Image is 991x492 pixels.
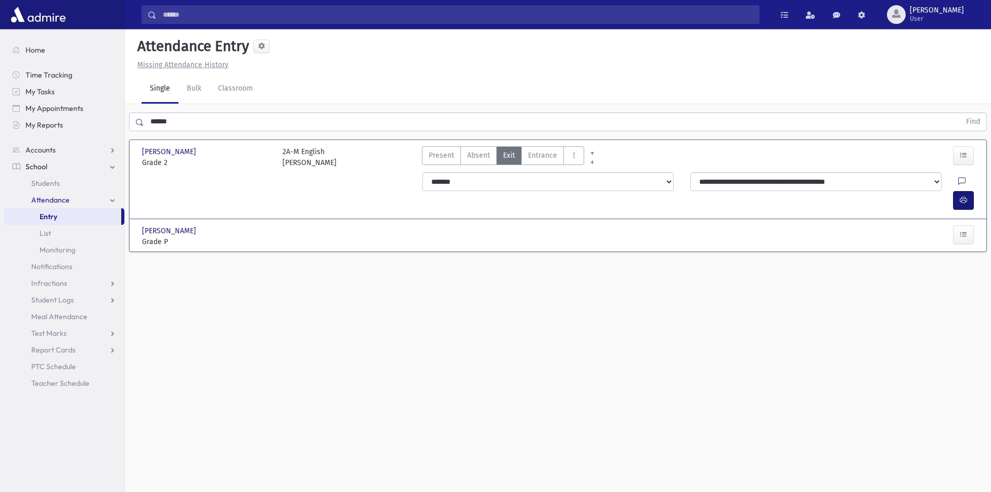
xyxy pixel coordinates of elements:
a: Home [4,42,124,58]
span: Home [25,45,45,55]
span: Grade P [142,236,272,247]
span: Entrance [528,150,557,161]
span: PTC Schedule [31,362,76,371]
a: Infractions [4,275,124,292]
span: Students [31,179,60,188]
span: My Tasks [25,87,55,96]
span: School [25,162,47,171]
a: Single [141,74,178,104]
span: Report Cards [31,345,75,355]
span: Accounts [25,145,56,155]
u: Missing Attendance History [137,60,228,69]
a: Time Tracking [4,67,124,83]
span: Exit [503,150,515,161]
span: [PERSON_NAME] [910,6,964,15]
a: Teacher Schedule [4,375,124,392]
a: Notifications [4,258,124,275]
span: Absent [467,150,490,161]
a: Bulk [178,74,210,104]
h5: Attendance Entry [133,37,249,55]
span: Teacher Schedule [31,379,89,388]
span: Entry [40,212,57,221]
span: My Appointments [25,104,83,113]
a: My Reports [4,117,124,133]
span: [PERSON_NAME] [142,225,198,236]
button: Find [960,113,986,131]
span: Test Marks [31,329,67,338]
a: My Tasks [4,83,124,100]
div: 2A-M English [PERSON_NAME] [282,146,337,168]
span: Student Logs [31,295,74,305]
a: Meal Attendance [4,308,124,325]
a: Monitoring [4,242,124,258]
span: [PERSON_NAME] [142,146,198,157]
a: Report Cards [4,342,124,358]
span: List [40,229,51,238]
a: List [4,225,124,242]
span: My Reports [25,120,63,130]
a: Student Logs [4,292,124,308]
a: Accounts [4,142,124,158]
span: Meal Attendance [31,312,87,321]
div: AttTypes [422,146,584,168]
span: Notifications [31,262,72,271]
a: My Appointments [4,100,124,117]
span: User [910,15,964,23]
span: Attendance [31,195,70,205]
span: Monitoring [40,245,75,255]
span: Time Tracking [25,70,72,80]
input: Search [157,5,759,24]
a: Classroom [210,74,261,104]
a: Attendance [4,192,124,208]
a: PTC Schedule [4,358,124,375]
a: School [4,158,124,175]
img: AdmirePro [8,4,68,25]
span: Present [429,150,454,161]
a: Entry [4,208,121,225]
a: Missing Attendance History [133,60,228,69]
span: Infractions [31,279,67,288]
a: Test Marks [4,325,124,342]
span: Grade 2 [142,157,272,168]
a: Students [4,175,124,192]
